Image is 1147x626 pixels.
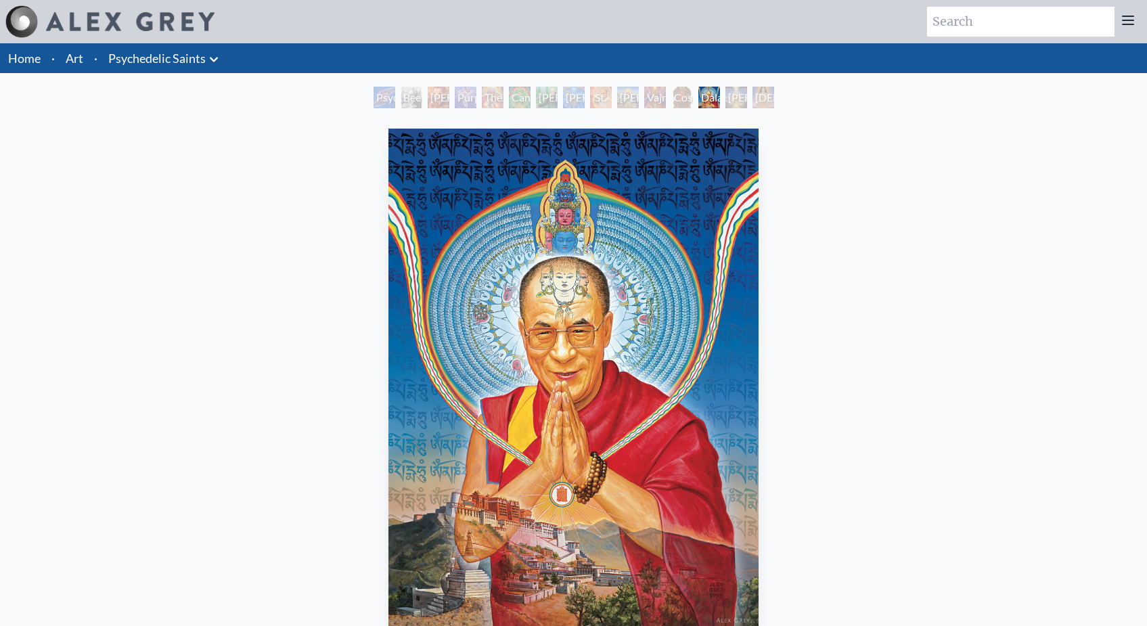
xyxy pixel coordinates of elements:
div: [PERSON_NAME] & the New Eleusis [563,87,585,108]
a: Psychedelic Saints [108,49,206,68]
div: Psychedelic Healing [374,87,395,108]
a: Home [8,51,41,66]
li: · [89,43,103,73]
div: The Shulgins and their Alchemical Angels [482,87,503,108]
div: St. Albert & The LSD Revelation Revolution [590,87,612,108]
div: Beethoven [401,87,422,108]
div: Vajra Guru [644,87,666,108]
div: Dalai Lama [698,87,720,108]
div: [PERSON_NAME] M.D., Cartographer of Consciousness [428,87,449,108]
a: Art [66,49,83,68]
div: [PERSON_NAME] [725,87,747,108]
div: Cosmic Christ [671,87,693,108]
div: Purple [DEMOGRAPHIC_DATA] [455,87,476,108]
div: Cannabacchus [509,87,531,108]
div: [PERSON_NAME] [617,87,639,108]
li: · [46,43,60,73]
div: [PERSON_NAME][US_STATE] - Hemp Farmer [536,87,558,108]
div: [DEMOGRAPHIC_DATA] [752,87,774,108]
input: Search [927,7,1115,37]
